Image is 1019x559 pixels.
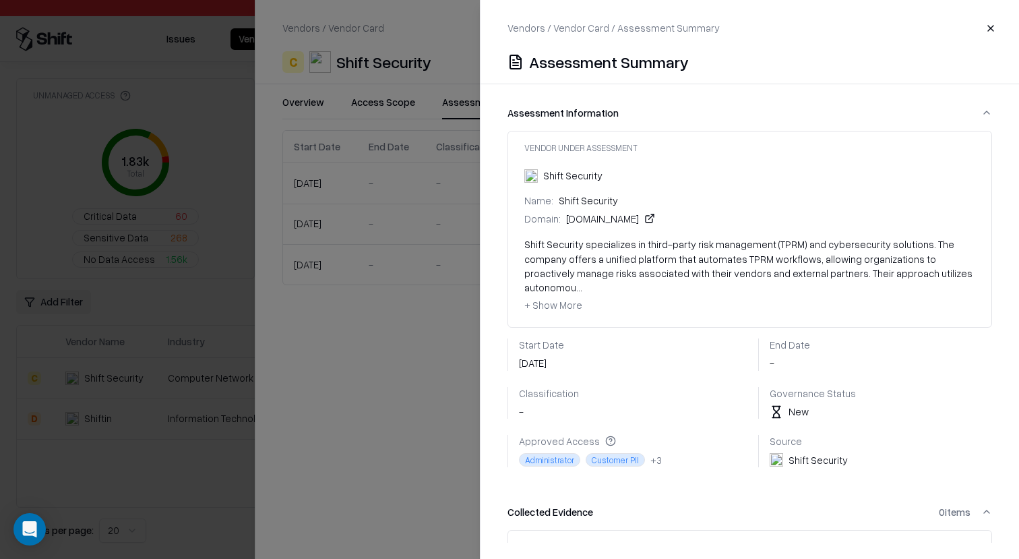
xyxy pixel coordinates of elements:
[524,194,975,208] div: Shift Security
[529,51,689,73] div: Assessment Summary
[770,387,856,399] div: Governance Status
[524,212,561,226] span: Domain:
[507,494,992,530] button: Collected Evidence0items
[507,95,992,131] button: Assessment Information
[524,295,582,316] button: + Show More
[524,169,538,183] img: Shift Security
[524,142,975,154] div: Vendor under Assessment
[770,435,848,447] div: Source
[524,237,975,316] div: Shift Security specializes in third-party risk management (TPRM) and cybersecurity solutions. The...
[650,453,662,467] div: + 3
[770,339,810,371] div: -
[519,387,579,419] div: -
[770,453,783,467] img: shift.security
[543,169,603,183] div: Shift Security
[586,453,645,467] span: Customer PII
[519,453,580,467] span: Administrator
[519,387,579,399] div: Classification
[507,21,720,35] p: Vendors / Vendor Card / Assessment Summary
[576,281,582,293] span: ...
[789,405,809,419] div: New
[789,453,848,467] div: Shift Security
[507,131,992,494] div: Assessment Information
[650,453,662,467] button: +3
[507,505,593,519] div: Collected Evidence
[566,210,658,227] div: [DOMAIN_NAME]
[519,339,564,351] div: Start Date
[524,194,553,208] span: Name:
[524,299,582,311] span: + Show More
[519,435,662,447] div: Approved Access
[770,339,810,351] div: End Date
[917,505,970,519] div: 0 items
[519,339,564,371] div: [DATE]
